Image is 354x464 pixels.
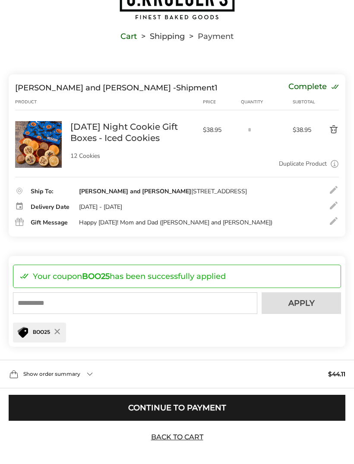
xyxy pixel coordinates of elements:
div: Subtotal [293,99,314,106]
span: $38.95 [293,126,314,134]
div: [STREET_ADDRESS] [79,188,247,195]
a: Back to Cart [147,432,207,442]
div: Gift Message [31,220,70,226]
a: Cart [120,33,137,39]
div: Complete [288,83,339,93]
div: Quantity [241,99,293,106]
div: [DATE] - [DATE] [79,203,122,211]
p: 12 Cookies [70,153,194,159]
div: Ship To: [31,189,70,195]
div: BOO25 [13,323,66,342]
span: 1 [215,83,218,93]
div: Product [15,99,70,106]
button: Continue to Payment [9,395,345,421]
span: $38.95 [203,126,236,134]
strong: BOO25 [82,272,110,281]
input: Quantity input [241,121,258,138]
div: Shipment [15,83,218,93]
img: Halloween Night Cookie Gift Boxes - Iced Cookies [15,121,62,168]
li: Shipping [137,33,185,39]
button: Delete product [313,125,339,135]
div: Price [203,99,240,106]
div: Happy [DATE]! Mom and Dad ([PERSON_NAME] and [PERSON_NAME]) [79,219,272,227]
span: Payment [198,33,234,39]
a: Halloween Night Cookie Gift Boxes - Iced Cookies [15,121,62,129]
button: Apply [262,292,341,314]
p: Your coupon has been successfully applied [33,272,226,280]
span: [PERSON_NAME] and [PERSON_NAME] - [15,83,176,93]
a: [DATE] Night Cookie Gift Boxes - Iced Cookies [70,121,194,144]
span: Apply [288,299,315,307]
span: Show order summary [23,371,80,377]
a: Duplicate Product [279,159,327,169]
div: Delivery Date [31,204,70,210]
span: $44.11 [328,371,345,377]
strong: [PERSON_NAME] and [PERSON_NAME] [79,187,191,195]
